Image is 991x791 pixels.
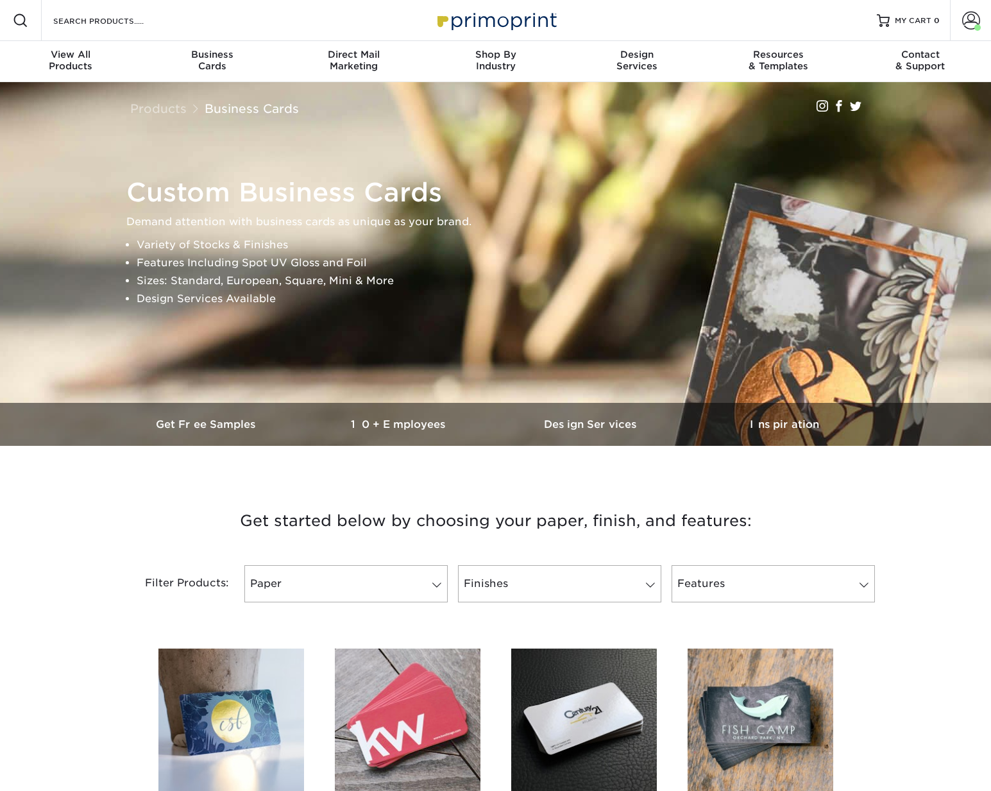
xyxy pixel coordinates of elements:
[283,49,425,72] div: Marketing
[244,565,448,602] a: Paper
[672,565,875,602] a: Features
[303,403,496,446] a: 10+ Employees
[142,41,284,82] a: BusinessCards
[708,49,850,60] span: Resources
[458,565,661,602] a: Finishes
[708,41,850,82] a: Resources& Templates
[425,41,566,82] a: Shop ByIndustry
[137,290,877,308] li: Design Services Available
[496,403,688,446] a: Design Services
[934,16,940,25] span: 0
[52,13,177,28] input: SEARCH PRODUCTS.....
[205,101,299,115] a: Business Cards
[849,49,991,72] div: & Support
[137,236,877,254] li: Variety of Stocks & Finishes
[566,49,708,72] div: Services
[111,418,303,430] h3: Get Free Samples
[708,49,850,72] div: & Templates
[849,49,991,60] span: Contact
[137,254,877,272] li: Features Including Spot UV Gloss and Foil
[895,15,931,26] span: MY CART
[303,418,496,430] h3: 10+ Employees
[283,41,425,82] a: Direct MailMarketing
[126,213,877,231] p: Demand attention with business cards as unique as your brand.
[142,49,284,72] div: Cards
[126,177,877,208] h1: Custom Business Cards
[688,418,881,430] h3: Inspiration
[425,49,566,72] div: Industry
[496,418,688,430] h3: Design Services
[137,272,877,290] li: Sizes: Standard, European, Square, Mini & More
[849,41,991,82] a: Contact& Support
[688,403,881,446] a: Inspiration
[566,49,708,60] span: Design
[432,6,560,34] img: Primoprint
[283,49,425,60] span: Direct Mail
[142,49,284,60] span: Business
[425,49,566,60] span: Shop By
[566,41,708,82] a: DesignServices
[121,492,871,550] h3: Get started below by choosing your paper, finish, and features:
[111,403,303,446] a: Get Free Samples
[111,565,239,602] div: Filter Products:
[130,101,187,115] a: Products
